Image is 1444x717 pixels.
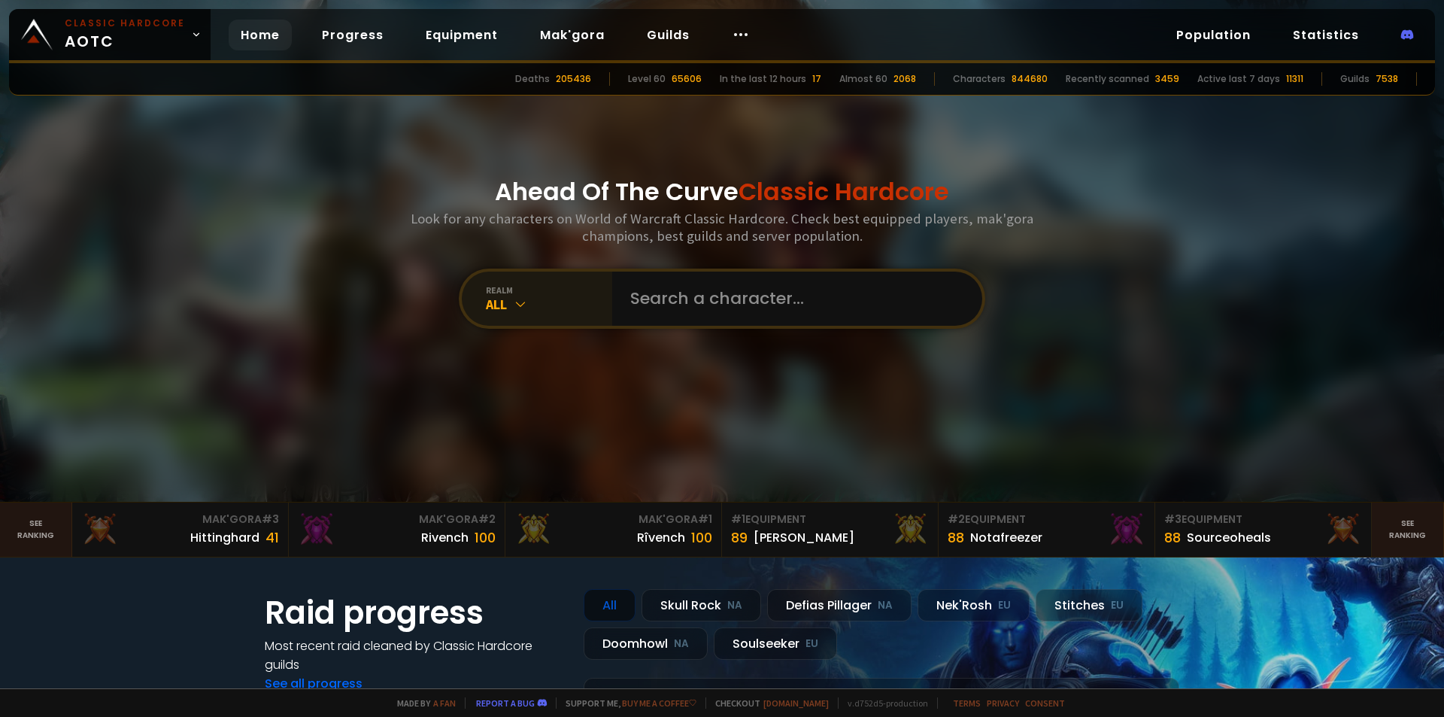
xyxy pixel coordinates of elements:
[65,17,185,30] small: Classic Hardcore
[948,512,1145,527] div: Equipment
[1012,72,1048,86] div: 844680
[987,697,1019,709] a: Privacy
[1155,503,1372,557] a: #3Equipment88Sourceoheals
[1164,527,1181,548] div: 88
[528,20,617,50] a: Mak'gora
[556,697,696,709] span: Support me,
[1111,598,1124,613] small: EU
[674,636,689,652] small: NA
[65,17,185,53] span: AOTC
[1025,697,1065,709] a: Consent
[998,598,1011,613] small: EU
[722,503,939,557] a: #1Equipment89[PERSON_NAME]
[265,636,566,674] h4: Most recent raid cleaned by Classic Hardcore guilds
[514,512,712,527] div: Mak'Gora
[81,512,279,527] div: Mak'Gora
[893,72,916,86] div: 2068
[433,697,456,709] a: a fan
[1155,72,1179,86] div: 3459
[939,503,1155,557] a: #2Equipment88Notafreezer
[878,598,893,613] small: NA
[478,512,496,527] span: # 2
[953,72,1006,86] div: Characters
[505,503,722,557] a: Mak'Gora#1Rîvench100
[635,20,702,50] a: Guilds
[731,512,929,527] div: Equipment
[405,210,1039,245] h3: Look for any characters on World of Warcraft Classic Hardcore. Check best equipped players, mak'g...
[475,527,496,548] div: 100
[229,20,292,50] a: Home
[72,503,289,557] a: Mak'Gora#3Hittinghard41
[421,528,469,547] div: Rivench
[298,512,496,527] div: Mak'Gora
[289,503,505,557] a: Mak'Gora#2Rivench100
[970,528,1042,547] div: Notafreezer
[476,697,535,709] a: Report a bug
[388,697,456,709] span: Made by
[1376,72,1398,86] div: 7538
[262,512,279,527] span: # 3
[622,697,696,709] a: Buy me a coffee
[812,72,821,86] div: 17
[731,527,748,548] div: 89
[691,527,712,548] div: 100
[839,72,887,86] div: Almost 60
[953,697,981,709] a: Terms
[637,528,685,547] div: Rîvench
[642,589,761,621] div: Skull Rock
[1286,72,1303,86] div: 11311
[727,598,742,613] small: NA
[698,512,712,527] span: # 1
[1187,528,1271,547] div: Sourceoheals
[714,627,837,660] div: Soulseeker
[1281,20,1371,50] a: Statistics
[948,527,964,548] div: 88
[486,296,612,313] div: All
[1340,72,1370,86] div: Guilds
[739,175,949,208] span: Classic Hardcore
[720,72,806,86] div: In the last 12 hours
[805,636,818,652] small: EU
[265,527,279,548] div: 41
[1036,589,1142,621] div: Stitches
[918,589,1030,621] div: Nek'Rosh
[9,9,211,60] a: Classic HardcoreAOTC
[621,272,964,326] input: Search a character...
[556,72,591,86] div: 205436
[948,512,965,527] span: # 2
[754,528,854,547] div: [PERSON_NAME]
[310,20,396,50] a: Progress
[584,589,636,621] div: All
[495,174,949,210] h1: Ahead Of The Curve
[265,675,363,692] a: See all progress
[265,589,566,636] h1: Raid progress
[1197,72,1280,86] div: Active last 7 days
[486,284,612,296] div: realm
[414,20,510,50] a: Equipment
[190,528,259,547] div: Hittinghard
[1066,72,1149,86] div: Recently scanned
[767,589,912,621] div: Defias Pillager
[584,627,708,660] div: Doomhowl
[838,697,928,709] span: v. d752d5 - production
[628,72,666,86] div: Level 60
[1164,20,1263,50] a: Population
[1164,512,1362,527] div: Equipment
[731,512,745,527] span: # 1
[672,72,702,86] div: 65606
[1372,503,1444,557] a: Seeranking
[705,697,829,709] span: Checkout
[1164,512,1182,527] span: # 3
[763,697,829,709] a: [DOMAIN_NAME]
[515,72,550,86] div: Deaths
